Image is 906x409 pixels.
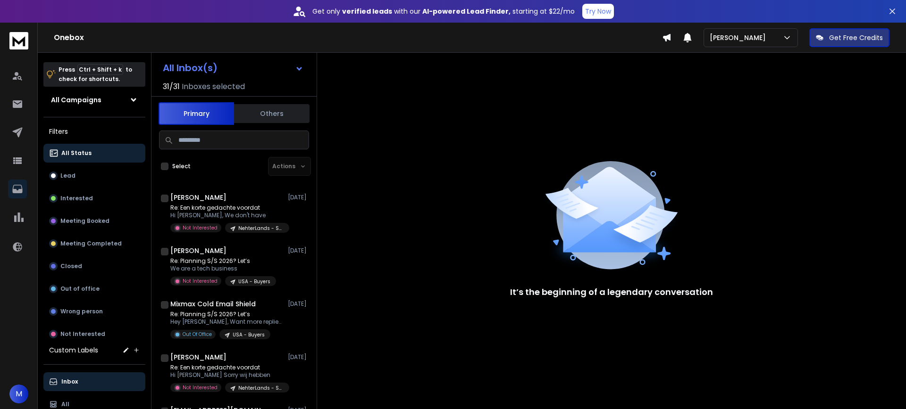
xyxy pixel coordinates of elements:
[51,95,101,105] h1: All Campaigns
[170,204,284,212] p: Re: Een korte gedachte voordat
[43,372,145,391] button: Inbox
[172,163,191,170] label: Select
[710,33,770,42] p: [PERSON_NAME]
[183,224,218,231] p: Not Interested
[60,285,100,293] p: Out of office
[182,81,245,92] h3: Inboxes selected
[43,90,145,109] button: All Campaigns
[238,278,270,285] p: USA - Buyers
[170,212,284,219] p: Hi [PERSON_NAME], We don't have
[183,331,212,338] p: Out Of Office
[312,7,575,16] p: Get only with our starting at $22/mo
[288,247,309,254] p: [DATE]
[77,64,123,75] span: Ctrl + Shift + k
[61,401,69,408] p: All
[170,193,226,202] h1: [PERSON_NAME]
[183,278,218,285] p: Not Interested
[170,352,226,362] h1: [PERSON_NAME]
[163,81,180,92] span: 31 / 31
[61,149,92,157] p: All Status
[43,257,145,276] button: Closed
[60,330,105,338] p: Not Interested
[170,371,284,379] p: Hi [PERSON_NAME] Sorry wij hebben
[183,384,218,391] p: Not Interested
[288,300,309,308] p: [DATE]
[155,58,311,77] button: All Inbox(s)
[43,144,145,163] button: All Status
[170,246,226,255] h1: [PERSON_NAME]
[238,384,284,392] p: NehterLands - S/S 2026
[829,33,883,42] p: Get Free Credits
[233,331,265,338] p: USA - Buyers
[342,7,392,16] strong: verified leads
[809,28,889,47] button: Get Free Credits
[61,378,78,385] p: Inbox
[170,311,284,318] p: Re: Planning S/S 2026? Let’s
[60,308,103,315] p: Wrong person
[49,345,98,355] h3: Custom Labels
[163,63,218,73] h1: All Inbox(s)
[43,234,145,253] button: Meeting Completed
[43,212,145,230] button: Meeting Booked
[60,262,82,270] p: Closed
[510,286,713,299] p: It’s the beginning of a legendary conversation
[585,7,611,16] p: Try Now
[234,103,310,124] button: Others
[582,4,614,19] button: Try Now
[159,102,234,125] button: Primary
[43,166,145,185] button: Lead
[170,257,276,265] p: Re: Planning S/S 2026? Let’s
[59,65,132,84] p: Press to check for shortcuts.
[288,353,309,361] p: [DATE]
[170,265,276,272] p: We are a tech business
[60,172,75,180] p: Lead
[43,125,145,138] h3: Filters
[43,279,145,298] button: Out of office
[170,364,284,371] p: Re: Een korte gedachte voordat
[170,318,284,326] p: Hey [PERSON_NAME], Want more replies to
[238,225,284,232] p: NehterLands - S/S 2026
[288,194,309,201] p: [DATE]
[54,32,662,43] h1: Onebox
[60,195,93,202] p: Interested
[60,217,109,225] p: Meeting Booked
[43,189,145,208] button: Interested
[170,299,256,309] h1: Mixmax Cold Email Shield
[422,7,511,16] strong: AI-powered Lead Finder,
[9,32,28,49] img: logo
[43,325,145,344] button: Not Interested
[60,240,122,247] p: Meeting Completed
[9,384,28,403] button: M
[43,302,145,321] button: Wrong person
